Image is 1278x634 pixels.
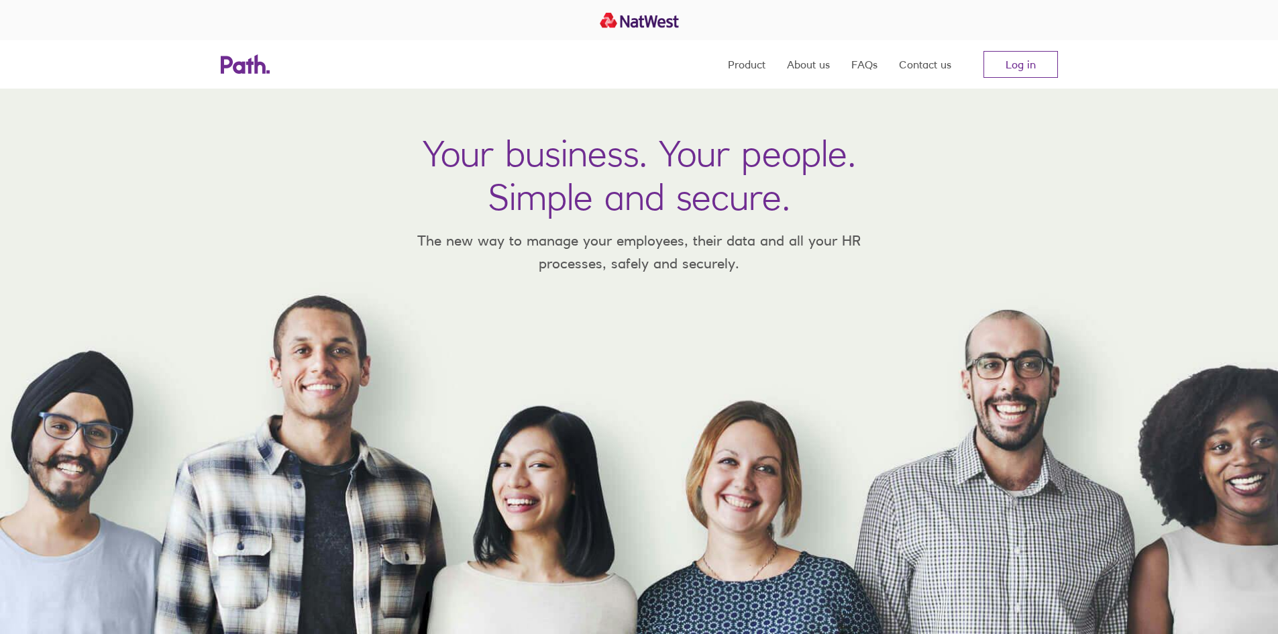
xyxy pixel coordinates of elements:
a: Log in [983,51,1058,78]
p: The new way to manage your employees, their data and all your HR processes, safely and securely. [398,229,881,274]
a: FAQs [851,40,877,89]
h1: Your business. Your people. Simple and secure. [423,131,856,219]
a: Contact us [899,40,951,89]
a: About us [787,40,830,89]
a: Product [728,40,765,89]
